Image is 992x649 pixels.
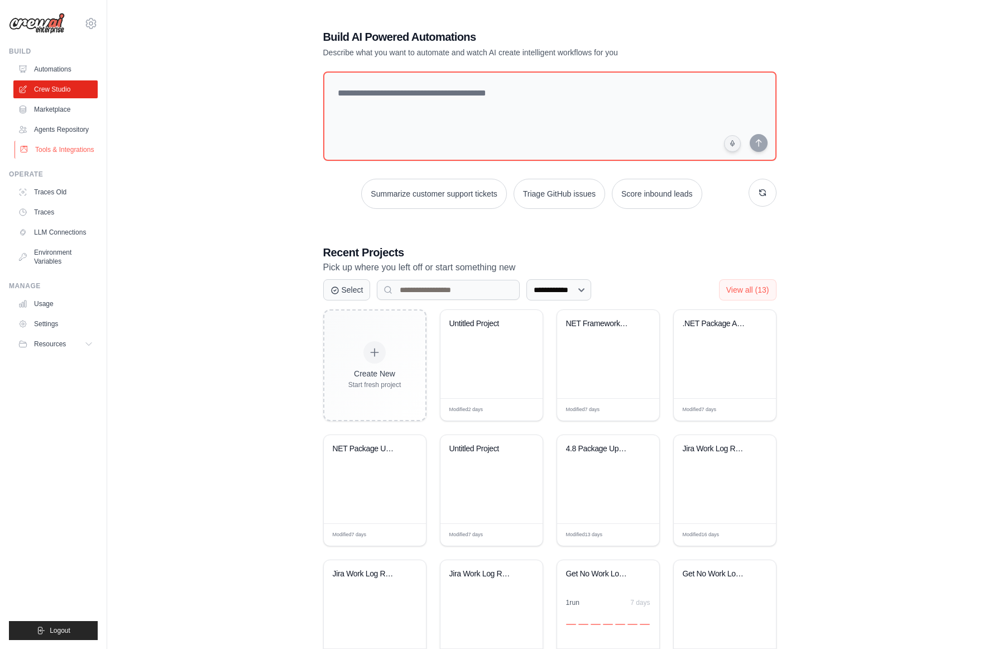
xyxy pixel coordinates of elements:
[566,598,580,607] div: 1 run
[566,624,576,625] div: Day 1: 0 executions
[9,13,65,34] img: Logo
[566,612,650,625] div: Activity over last 7 days
[719,279,777,300] button: View all (13)
[640,624,650,625] div: Day 7: 0 executions
[449,319,517,329] div: Untitled Project
[514,179,605,209] button: Triage GitHub issues
[632,405,642,414] span: Edit
[361,179,506,209] button: Summarize customer support tickets
[516,405,525,414] span: Edit
[333,531,367,539] span: Modified 7 days
[630,598,650,607] div: 7 days
[578,624,588,625] div: Day 2: 0 executions
[449,444,517,454] div: Untitled Project
[323,260,777,275] p: Pick up where you left off or start something new
[9,47,98,56] div: Build
[591,624,601,625] div: Day 3: 0 executions
[13,60,98,78] a: Automations
[13,223,98,241] a: LLM Connections
[15,141,99,159] a: Tools & Integrations
[683,444,750,454] div: Jira Work Log Reminder Automation
[399,531,409,539] span: Edit
[34,340,66,349] span: Resources
[683,531,720,539] span: Modified 16 days
[566,569,634,579] div: Get No Work Log Jira Tickets
[13,183,98,201] a: Traces Old
[749,179,777,207] button: Get new suggestions
[13,335,98,353] button: Resources
[566,319,634,329] div: NET Framework Package Research Automation
[449,569,517,579] div: Jira Work Log Reminder Automation
[724,135,741,152] button: Click to speak your automation idea
[632,531,642,539] span: Edit
[323,245,777,260] h3: Recent Projects
[13,315,98,333] a: Settings
[9,621,98,640] button: Logout
[13,121,98,139] a: Agents Repository
[627,624,638,625] div: Day 6: 0 executions
[749,531,759,539] span: Edit
[13,80,98,98] a: Crew Studio
[726,285,769,294] span: View all (13)
[683,569,750,579] div: Get No Work Log Jira Tickets
[323,47,698,58] p: Describe what you want to automate and watch AI create intelligent workflows for you
[449,531,483,539] span: Modified 7 days
[9,170,98,179] div: Operate
[683,406,717,414] span: Modified 7 days
[323,29,698,45] h1: Build AI Powered Automations
[348,368,401,379] div: Create New
[566,444,634,454] div: 4.8 Package Upgrade Resource Verifier M1
[13,101,98,118] a: Marketplace
[615,624,625,625] div: Day 5: 0 executions
[566,531,603,539] span: Modified 13 days
[50,626,70,635] span: Logout
[612,179,702,209] button: Score inbound leads
[683,319,750,329] div: .NET Package Analysis and Upgrade Assessment
[333,569,400,579] div: Jira Work Log Reminder Automation
[13,295,98,313] a: Usage
[13,203,98,221] a: Traces
[566,406,600,414] span: Modified 7 days
[449,406,483,414] span: Modified 2 days
[323,279,371,300] button: Select
[936,595,992,649] iframe: Chat Widget
[348,380,401,389] div: Start fresh project
[333,444,400,454] div: NET Package Upgrade Research Automation
[516,531,525,539] span: Edit
[749,405,759,414] span: Edit
[603,624,613,625] div: Day 4: 0 executions
[13,244,98,270] a: Environment Variables
[9,281,98,290] div: Manage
